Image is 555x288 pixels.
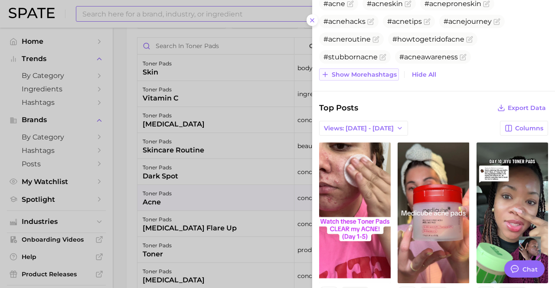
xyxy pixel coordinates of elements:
span: #acneawareness [399,53,458,61]
span: Show more hashtags [332,71,397,78]
span: #acneroutine [323,35,371,43]
button: Flag as miscategorized or irrelevant [493,18,500,25]
button: Show morehashtags [319,68,399,81]
span: Export Data [508,104,546,112]
span: #stubbornacne [323,53,378,61]
button: Views: [DATE] - [DATE] [319,121,408,136]
button: Columns [500,121,548,136]
button: Flag as miscategorized or irrelevant [466,36,473,43]
button: Flag as miscategorized or irrelevant [483,0,490,7]
button: Flag as miscategorized or irrelevant [405,0,411,7]
button: Hide All [410,69,438,81]
button: Flag as miscategorized or irrelevant [379,54,386,61]
span: #acnetips [387,17,422,26]
span: #acnehacks [323,17,366,26]
button: Flag as miscategorized or irrelevant [347,0,354,7]
span: Views: [DATE] - [DATE] [324,125,394,132]
span: Top Posts [319,102,358,114]
button: Flag as miscategorized or irrelevant [460,54,467,61]
span: Columns [515,125,543,132]
button: Flag as miscategorized or irrelevant [367,18,374,25]
button: Export Data [495,102,548,114]
button: Flag as miscategorized or irrelevant [372,36,379,43]
span: Hide All [412,71,436,78]
span: #howtogetridofacne [392,35,464,43]
span: #acnejourney [444,17,492,26]
button: Flag as miscategorized or irrelevant [424,18,431,25]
